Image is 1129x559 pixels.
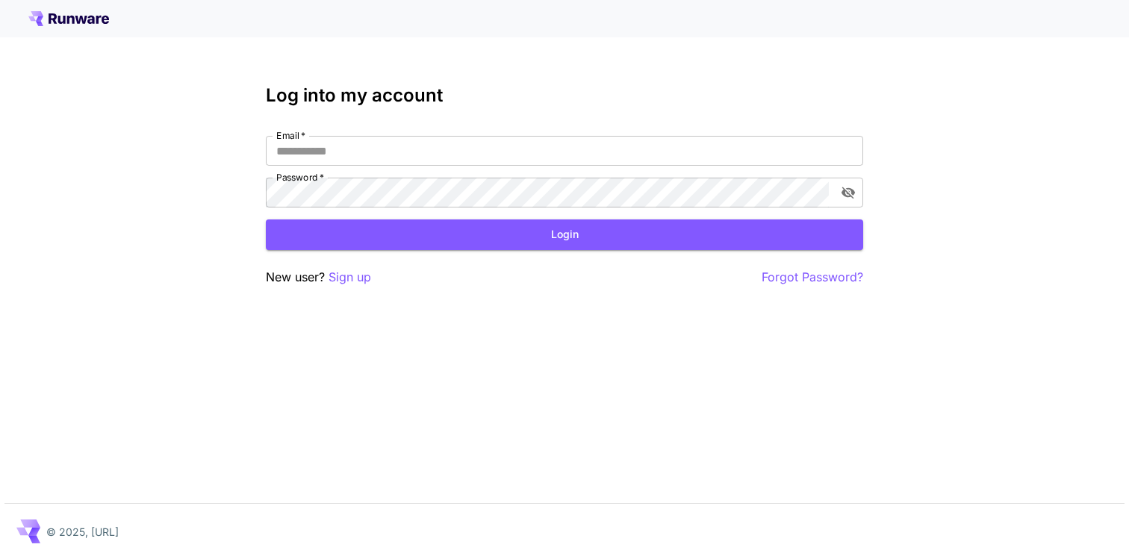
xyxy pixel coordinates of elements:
button: Sign up [329,268,371,287]
button: Login [266,219,863,250]
h3: Log into my account [266,85,863,106]
p: New user? [266,268,371,287]
label: Password [276,171,324,184]
button: Forgot Password? [762,268,863,287]
label: Email [276,129,305,142]
p: © 2025, [URL] [46,524,119,540]
button: toggle password visibility [835,179,862,206]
